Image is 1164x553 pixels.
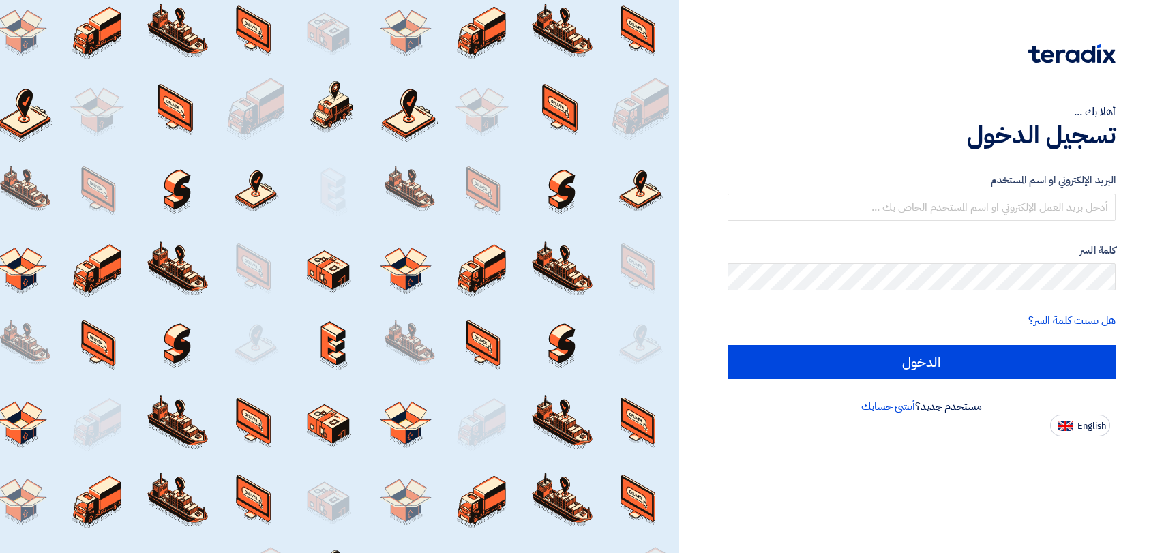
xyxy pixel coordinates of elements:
[1058,421,1073,431] img: en-US.png
[1050,415,1110,436] button: English
[1077,421,1106,431] span: English
[728,104,1116,120] div: أهلا بك ...
[1028,312,1116,329] a: هل نسيت كلمة السر؟
[728,173,1116,188] label: البريد الإلكتروني او اسم المستخدم
[861,398,915,415] a: أنشئ حسابك
[728,345,1116,379] input: الدخول
[1028,44,1116,63] img: Teradix logo
[728,194,1116,221] input: أدخل بريد العمل الإلكتروني او اسم المستخدم الخاص بك ...
[728,243,1116,258] label: كلمة السر
[728,398,1116,415] div: مستخدم جديد؟
[728,120,1116,150] h1: تسجيل الدخول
